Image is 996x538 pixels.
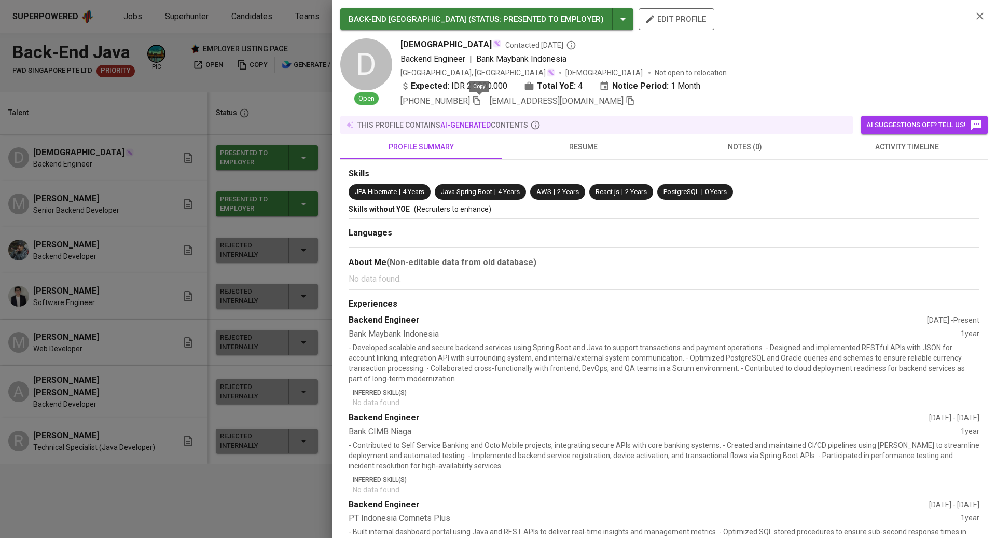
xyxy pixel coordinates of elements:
[349,273,979,285] p: No data found.
[349,314,927,326] div: Backend Engineer
[494,187,496,197] span: |
[349,513,961,525] div: PT Indonesia Comnets Plus
[961,328,979,340] div: 1 year
[411,80,449,92] b: Expected:
[557,188,579,196] span: 2 Years
[670,141,820,154] span: notes (0)
[349,168,979,180] div: Skills
[929,412,979,423] div: [DATE] - [DATE]
[639,15,714,23] a: edit profile
[353,475,979,485] p: Inferred Skill(s)
[400,38,492,51] span: [DEMOGRAPHIC_DATA]
[349,440,979,471] p: - Contributed to Self Service Banking and Octo Mobile projects, integrating secure APIs with core...
[498,188,520,196] span: 4 Years
[399,187,400,197] span: |
[353,388,979,397] p: Inferred Skill(s)
[400,67,555,78] div: [GEOGRAPHIC_DATA], [GEOGRAPHIC_DATA]
[349,15,466,24] span: BACK-END [GEOGRAPHIC_DATA]
[961,513,979,525] div: 1 year
[655,67,727,78] p: Not open to relocation
[599,80,700,92] div: 1 Month
[554,187,555,197] span: |
[400,54,465,64] span: Backend Engineer
[400,96,470,106] span: [PHONE_NUMBER]
[441,188,492,196] span: Java Spring Boot
[537,80,576,92] b: Total YoE:
[508,141,658,154] span: resume
[340,38,392,90] div: D
[547,68,555,77] img: magic_wand.svg
[476,54,566,64] span: Bank Maybank Indonesia
[349,499,929,511] div: Backend Engineer
[490,96,624,106] span: [EMAIL_ADDRESS][DOMAIN_NAME]
[927,315,979,325] div: [DATE] - Present
[349,342,979,384] p: - Developed scalable and secure backend services using Spring Boot and Java to support transactio...
[663,188,699,196] span: PostgreSQL
[349,298,979,310] div: Experiences
[349,328,961,340] div: Bank Maybank Indonesia
[469,53,472,65] span: |
[705,188,727,196] span: 0 Years
[493,39,501,48] img: magic_wand.svg
[349,412,929,424] div: Backend Engineer
[400,80,507,92] div: IDR 21.000.000
[505,40,576,50] span: Contacted [DATE]
[340,8,633,30] button: BACK-END [GEOGRAPHIC_DATA] (STATUS: Presented to Employer)
[355,188,397,196] span: JPA Hibernate
[349,256,979,269] div: About Me
[866,119,983,131] span: AI suggestions off? Tell us!
[349,426,961,438] div: Bank CIMB Niaga
[386,257,536,267] b: (Non-editable data from old database)
[440,121,491,129] span: AI-generated
[929,500,979,510] div: [DATE] - [DATE]
[347,141,496,154] span: profile summary
[536,188,551,196] span: AWS
[565,67,644,78] span: [DEMOGRAPHIC_DATA]
[349,227,979,239] div: Languages
[353,397,979,408] p: No data found.
[647,12,706,26] span: edit profile
[354,94,379,104] span: Open
[639,8,714,30] button: edit profile
[861,116,988,134] button: AI suggestions off? Tell us!
[596,188,619,196] span: React.js
[612,80,669,92] b: Notice Period:
[832,141,981,154] span: activity timeline
[403,188,424,196] span: 4 Years
[357,120,528,130] p: this profile contains contents
[961,426,979,438] div: 1 year
[566,40,576,50] svg: By Batam recruiter
[701,187,703,197] span: |
[349,205,410,213] span: Skills without YOE
[578,80,583,92] span: 4
[468,15,604,24] span: ( STATUS : Presented to Employer )
[353,485,979,495] p: No data found.
[625,188,647,196] span: 2 Years
[621,187,623,197] span: |
[414,205,491,213] span: (Recruiters to enhance)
